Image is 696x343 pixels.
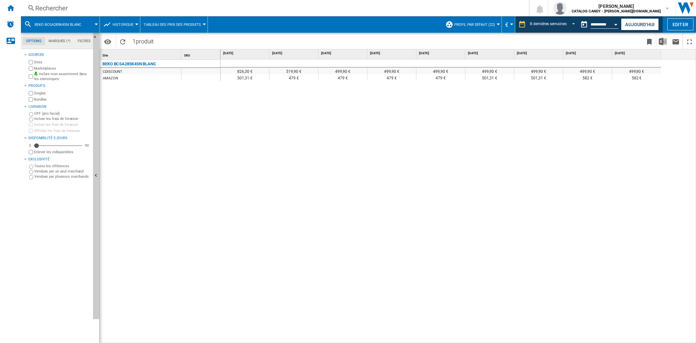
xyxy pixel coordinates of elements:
[465,74,514,81] div: 501,31 €
[7,20,14,28] img: alerts-logo.svg
[270,74,318,81] div: 479 €
[610,18,622,29] button: Open calendar
[101,49,181,59] div: Site Sort None
[129,34,157,47] span: 1
[369,49,416,57] div: [DATE]
[34,72,38,75] img: mysite-bg-18x18.png
[656,34,669,49] button: Télécharger au format Excel
[28,157,90,162] div: Exclusivité
[29,91,33,95] input: Singles
[29,97,33,102] input: Bundles
[565,49,612,57] div: [DATE]
[144,16,204,33] button: Tableau des prix des produits
[29,117,33,122] input: Inclure les frais de livraison
[530,22,566,26] div: 8 dernières semaines
[113,16,137,33] button: Historique
[418,49,465,57] div: [DATE]
[529,19,578,30] md-select: REPORTS.WIZARD.STEPS.REPORT.STEPS.REPORT_OPTIONS.PERIOD: 8 dernières semaines
[514,74,563,81] div: 501,31 €
[34,150,90,155] label: Enlever les indisponibles
[34,116,90,121] label: Inclure les frais de livraison
[29,170,33,174] input: Vendues par un seul marchand
[465,68,514,74] div: 499,90 €
[34,169,90,174] label: Vendues par un seul marchand
[416,74,465,81] div: 479 €
[93,33,100,319] button: Masquer
[29,165,33,169] input: Toutes les références
[35,23,81,27] span: BEKO BCSA285K4SN BLANC
[45,37,74,45] md-tab-item: Marques (*)
[23,37,45,45] md-tab-item: Options
[367,74,416,81] div: 479 €
[101,36,114,47] button: Options
[669,34,682,49] button: Envoyer ce rapport par email
[29,150,33,154] input: Afficher les frais de livraison
[612,68,661,74] div: 499,90 €
[270,68,318,74] div: 519,90 €
[454,23,495,27] span: Profil par défaut (22)
[29,129,33,133] input: Afficher les frais de livraison
[221,68,269,74] div: 826,30 €
[34,128,90,133] label: Afficher les frais de livraison
[102,60,156,68] div: BEKO BCSA285K4SN BLANC
[683,34,696,49] button: Plein écran
[102,54,108,57] span: Site
[505,21,508,28] span: €
[34,91,90,96] label: Singles
[221,74,269,81] div: 501,31 €
[578,16,620,33] div: Ce rapport est basé sur une date antérieure à celle d'aujourd'hui.
[29,175,33,179] input: Vendues par plusieurs marchands
[367,68,416,74] div: 499,90 €
[83,143,90,148] div: 90
[370,51,415,56] span: [DATE]
[93,33,101,44] button: Masquer
[29,66,33,71] input: Marketplaces
[24,16,96,33] div: BEKO BCSA285K4SN BLANC
[502,16,515,33] md-menu: Currency
[419,51,464,56] span: [DATE]
[29,112,33,116] input: OFF (prix facial)
[27,143,33,148] div: 0
[572,9,661,13] b: CATALOG CANDY - [PERSON_NAME][DOMAIN_NAME]
[34,97,90,102] label: Bundles
[116,34,129,49] button: Recharger
[34,72,90,82] label: Inclure mon assortiment dans les statistiques
[28,104,90,109] div: Livraison
[144,23,201,27] span: Tableau des prix des produits
[183,49,220,59] div: SKU Sort None
[184,54,190,57] span: SKU
[113,23,133,27] span: Historique
[572,3,661,9] span: [PERSON_NAME]
[34,111,90,116] label: OFF (prix facial)
[321,51,366,56] span: [DATE]
[34,66,90,71] label: Marketplaces
[517,51,562,56] span: [DATE]
[659,38,667,45] img: excel-24x24.png
[74,37,94,45] md-tab-item: Filtres
[643,34,656,49] button: Créer un favoris
[578,18,591,31] button: md-calendar
[34,122,90,127] label: Inclure les frais de livraison
[318,68,367,74] div: 499,90 €
[29,60,33,64] input: Sites
[223,51,268,56] span: [DATE]
[272,51,317,56] span: [DATE]
[514,68,563,74] div: 499,90 €
[566,51,611,56] span: [DATE]
[613,49,661,57] div: [DATE]
[467,49,514,57] div: [DATE]
[615,51,660,56] span: [DATE]
[103,16,137,33] div: Historique
[136,38,154,45] span: produit
[468,51,513,56] span: [DATE]
[667,18,693,30] button: Editer
[612,74,661,81] div: 582 €
[29,73,33,81] input: Inclure mon assortiment dans les statistiques
[34,164,90,169] label: Toutes les références
[28,136,90,141] div: Disponibilité 5 Jours
[553,2,566,15] img: profile.jpg
[416,68,465,74] div: 499,90 €
[29,122,33,127] input: Inclure les frais de livraison
[35,4,512,13] div: Rechercher
[101,49,181,59] div: Sort None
